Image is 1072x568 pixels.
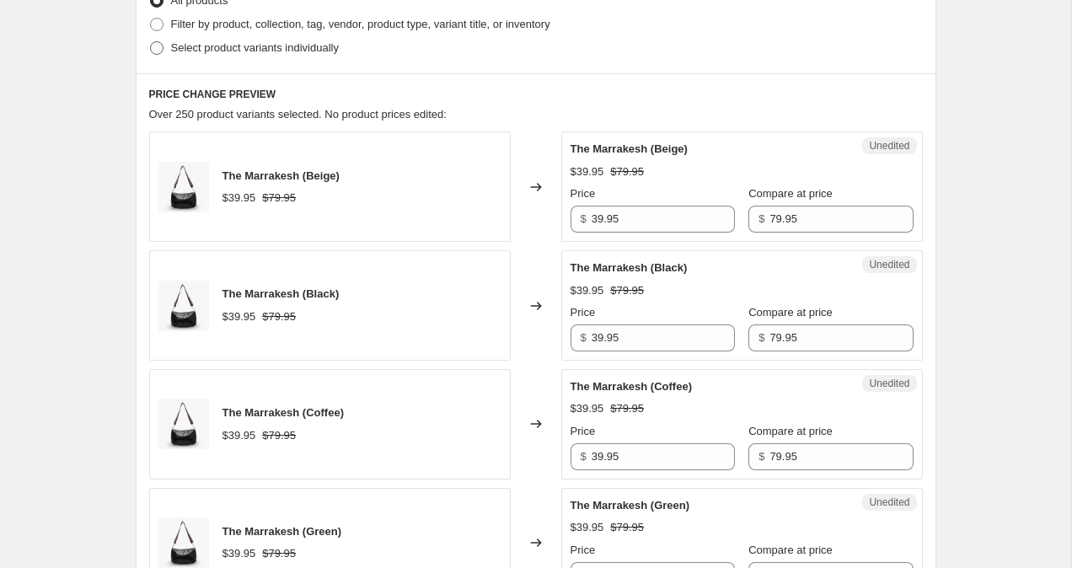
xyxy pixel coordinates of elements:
[581,331,587,344] span: $
[581,212,587,225] span: $
[610,163,644,180] strike: $79.95
[171,41,339,54] span: Select product variants individually
[571,499,690,512] span: The Marrakesh (Green)
[610,400,644,417] strike: $79.95
[571,142,688,155] span: The Marrakesh (Beige)
[748,187,833,200] span: Compare at price
[571,380,692,393] span: The Marrakesh (Coffee)
[571,425,596,437] span: Price
[571,400,604,417] div: $39.95
[222,190,256,206] div: $39.95
[748,544,833,556] span: Compare at price
[222,545,256,562] div: $39.95
[149,88,923,101] h6: PRICE CHANGE PREVIEW
[758,212,764,225] span: $
[758,450,764,463] span: $
[869,139,909,153] span: Unedited
[581,450,587,463] span: $
[869,258,909,271] span: Unedited
[262,190,296,206] strike: $79.95
[262,545,296,562] strike: $79.95
[222,427,256,444] div: $39.95
[158,281,209,331] img: 51LWJdOiw4L._AC_SY695__1_80x.jpg
[571,544,596,556] span: Price
[571,187,596,200] span: Price
[571,519,604,536] div: $39.95
[262,308,296,325] strike: $79.95
[171,18,550,30] span: Filter by product, collection, tag, vendor, product type, variant title, or inventory
[571,282,604,299] div: $39.95
[748,425,833,437] span: Compare at price
[571,163,604,180] div: $39.95
[748,306,833,319] span: Compare at price
[222,525,342,538] span: The Marrakesh (Green)
[610,282,644,299] strike: $79.95
[158,399,209,449] img: 51LWJdOiw4L._AC_SY695__1_80x.jpg
[222,287,340,300] span: The Marrakesh (Black)
[758,331,764,344] span: $
[222,406,344,419] span: The Marrakesh (Coffee)
[571,306,596,319] span: Price
[262,427,296,444] strike: $79.95
[610,519,644,536] strike: $79.95
[222,169,340,182] span: The Marrakesh (Beige)
[869,496,909,509] span: Unedited
[149,108,447,121] span: Over 250 product variants selected. No product prices edited:
[869,377,909,390] span: Unedited
[158,162,209,212] img: 51LWJdOiw4L._AC_SY695__1_80x.jpg
[158,517,209,568] img: 51LWJdOiw4L._AC_SY695__1_80x.jpg
[571,261,688,274] span: The Marrakesh (Black)
[222,308,256,325] div: $39.95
